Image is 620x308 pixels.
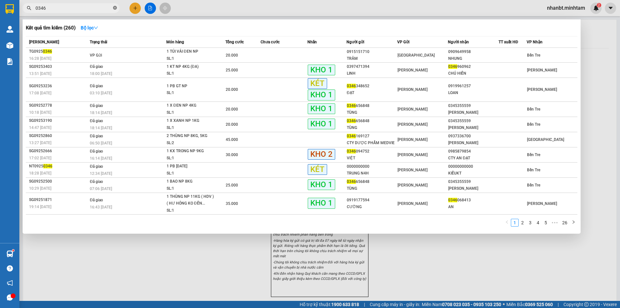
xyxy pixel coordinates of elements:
img: logo-vxr [5,4,14,14]
span: [PERSON_NAME] [398,183,428,187]
span: KHO 1 [308,198,335,208]
div: CTY AN ĐẠT [448,155,498,162]
span: 0346 [448,64,457,69]
img: solution-icon [6,58,13,65]
span: Người gửi [346,40,364,44]
span: Bến Tre [527,122,540,127]
span: [PERSON_NAME] [398,122,428,127]
div: 656848 [347,118,397,124]
div: YẾN NHI [54,20,106,28]
span: Bến Tre [527,168,540,172]
span: KÉT [308,164,327,175]
span: [PERSON_NAME] [398,153,428,157]
span: VP Gửi [397,40,409,44]
div: 348652 [347,83,397,90]
div: SG09251871 [29,196,88,203]
span: 10:18 [DATE] [29,110,51,115]
div: [PERSON_NAME] [448,124,498,131]
div: CTY DƯỢC PHẨM MEDVIE [347,140,397,146]
span: Đã giao [90,164,103,169]
span: Trạng thái [90,40,107,44]
span: [PERSON_NAME] [398,201,428,206]
div: 068413 [448,197,498,204]
div: CƯỜNG [347,204,397,210]
div: [PERSON_NAME] [54,5,106,20]
span: question-circle [7,265,13,271]
div: SL: 1 [167,124,215,132]
button: left [503,219,511,227]
div: VIỆT [347,155,397,162]
div: 0397471394 [347,63,397,70]
div: 1 X ĐEN NP 4KG [167,102,215,109]
span: 25.000 [226,68,238,72]
span: 06:50 [DATE] [90,141,112,145]
button: Bộ lọcdown [76,23,103,33]
span: 0346 [347,179,356,184]
div: 1 THÙNG NP 11KG ( HDV ) ( HƯ HỎNG KO ĐỀN... [167,193,215,207]
div: LINH [347,70,397,77]
span: VP Nhận [527,40,542,44]
div: [PERSON_NAME] [448,185,498,192]
span: close-circle [113,6,117,10]
span: 07:06 [DATE] [90,186,112,191]
span: KHO 1 [308,90,335,100]
span: search [27,6,31,10]
span: Bến Tre [527,107,540,112]
div: 1 KT NP 4KG (ĐA) [167,63,215,70]
span: KHO 1 [308,65,335,75]
div: SG09253403 [29,63,88,70]
div: 1 BAO NP 8KG [167,178,215,185]
div: 1 PB GT NP [167,83,215,90]
span: 13:51 [DATE] [29,71,51,76]
div: 0919961257 [448,83,498,90]
li: Next Page [570,219,577,227]
div: SL: 1 [167,70,215,77]
span: Người nhận [448,40,469,44]
a: 3 [527,219,534,226]
div: SG09252860 [29,133,88,139]
li: Previous Page [503,219,511,227]
div: Bến Tre [5,5,49,13]
div: NT0925 [29,163,88,170]
div: SG09252666 [29,148,88,154]
div: ĐẠT [347,90,397,96]
span: KHO 1 [308,103,335,114]
a: 1 [511,219,518,226]
span: down [94,26,98,30]
span: Món hàng [166,40,184,44]
span: close-circle [113,5,117,11]
span: KHO 1 [308,179,335,190]
span: [PERSON_NAME] [398,107,428,112]
span: [PERSON_NAME] [527,201,557,206]
span: [PERSON_NAME] [398,87,428,92]
span: Đã giao [90,84,103,88]
div: SG09253236 [29,83,88,90]
span: 19:14 [DATE] [29,205,51,209]
div: TÙNG [347,185,397,192]
div: 1 TÚI VẢI ĐEN NP [167,48,215,55]
span: 16:43 [DATE] [90,205,112,209]
div: 0345355559 [448,178,498,185]
div: TG0925 [29,48,88,55]
span: [PERSON_NAME] [398,137,428,142]
span: Đã giao [90,64,103,69]
span: 0346 [347,103,356,108]
span: Bến Tre [527,153,540,157]
span: [GEOGRAPHIC_DATA] [527,137,564,142]
span: right [572,220,575,224]
div: 1 PB [DATE] [167,163,215,170]
div: 0937336700 [448,133,498,140]
div: 00000000000 [448,163,498,170]
span: 17:08 [DATE] [29,91,51,95]
div: TÙNG [347,124,397,131]
span: 0346 [347,149,356,154]
span: message [7,294,13,301]
span: TT xuất HĐ [499,40,518,44]
span: KÉT [308,78,327,89]
span: 20.000 [226,53,238,58]
span: ••• [550,219,560,227]
span: Gửi: [5,6,15,13]
a: 4 [534,219,542,226]
span: Đã giao [90,198,103,202]
div: SL: 1 [167,55,215,62]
